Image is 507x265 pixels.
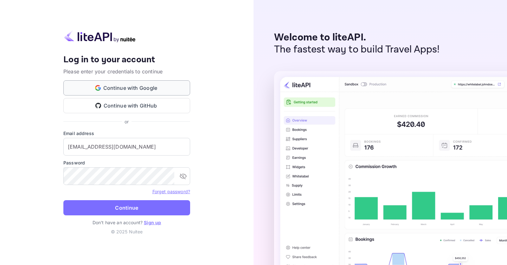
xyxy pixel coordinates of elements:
[63,130,190,137] label: Email address
[63,228,190,235] p: © 2025 Nuitee
[152,189,190,194] a: Forget password?
[63,98,190,113] button: Continue with GitHub
[63,80,190,96] button: Continue with Google
[63,68,190,75] p: Please enter your credentials to continue
[63,138,190,156] input: Enter your email address
[63,30,136,42] img: liteapi
[63,159,190,166] label: Password
[125,118,129,125] p: or
[144,220,161,225] a: Sign up
[274,44,440,56] p: The fastest way to build Travel Apps!
[63,54,190,65] h4: Log in to your account
[177,170,189,182] button: toggle password visibility
[63,219,190,226] p: Don't have an account?
[63,200,190,215] button: Continue
[152,188,190,194] a: Forget password?
[274,32,440,44] p: Welcome to liteAPI.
